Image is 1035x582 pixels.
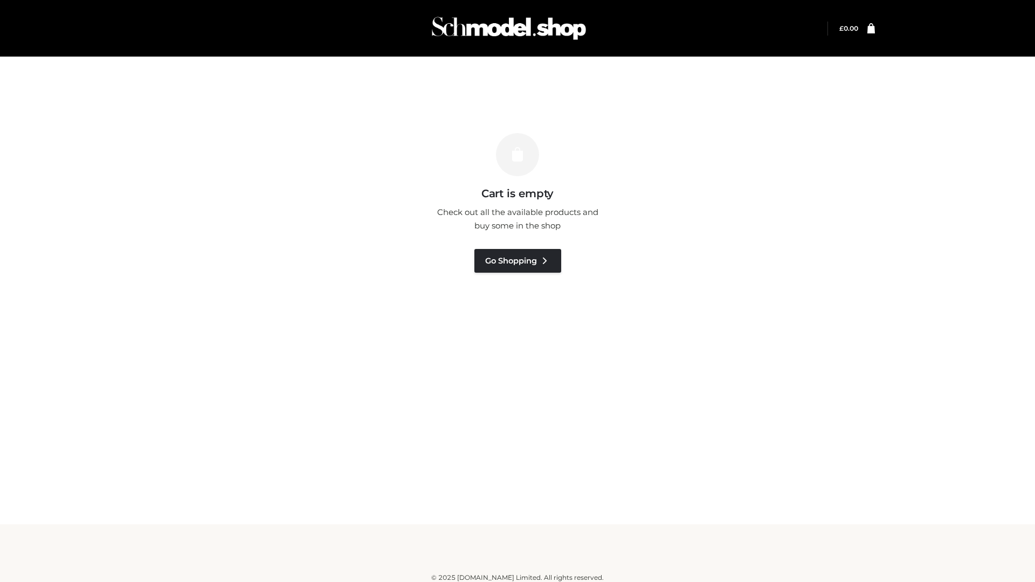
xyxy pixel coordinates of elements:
[839,24,858,32] bdi: 0.00
[839,24,858,32] a: £0.00
[184,187,851,200] h3: Cart is empty
[474,249,561,273] a: Go Shopping
[428,7,590,50] img: Schmodel Admin 964
[839,24,844,32] span: £
[431,205,604,233] p: Check out all the available products and buy some in the shop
